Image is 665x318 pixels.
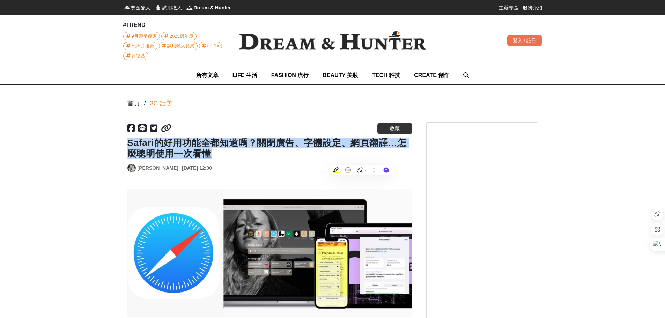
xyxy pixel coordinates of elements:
[123,42,157,50] a: 恐怖片推薦
[199,42,222,50] a: netflix
[131,4,150,11] span: 獎金獵人
[155,4,162,11] img: 試用獵人
[167,42,194,50] span: 試用獵人募集
[196,66,219,84] a: 所有文章
[377,123,412,134] button: 收藏
[196,72,219,78] span: 所有文章
[228,20,437,61] img: Dream & Hunter
[182,164,212,172] div: [DATE] 12:00
[523,4,542,11] a: 服務介紹
[127,138,412,159] h1: Safari的好用功能全都知道嗎？關閉廣告、字體設定、網頁翻譯…怎麼聰明使用一次看懂
[128,164,135,172] img: Avatar
[194,4,231,11] span: Dream & Hunter
[207,42,219,50] span: netflix
[271,66,309,84] a: FASHION 流行
[132,42,154,50] span: 恐怖片推薦
[232,66,257,84] a: LIFE 生活
[132,52,145,60] span: 肯德基
[162,4,182,11] span: 試用獵人
[414,72,449,78] span: CREATE 創作
[150,99,172,108] a: 3C 話題
[271,72,309,78] span: FASHION 流行
[323,66,358,84] a: BEAUTY 美妝
[127,189,412,317] img: Safari的好用功能全都知道嗎？關閉廣告、字體設定、網頁翻譯…怎麼聰明使用一次看懂
[372,72,400,78] span: TECH 科技
[323,72,358,78] span: BEAUTY 美妝
[186,4,193,11] img: Dream & Hunter
[507,35,542,46] div: 登入 / 註冊
[123,4,150,11] a: 獎金獵人獎金獵人
[161,32,197,40] a: 2025週年慶
[232,72,257,78] span: LIFE 生活
[414,66,449,84] a: CREATE 創作
[123,32,160,40] a: 9月壽星優惠
[127,99,140,108] div: 首頁
[186,4,231,11] a: Dream & HunterDream & Hunter
[132,32,157,40] span: 9月壽星優惠
[159,42,198,50] a: 試用獵人募集
[144,99,146,108] div: /
[170,32,193,40] span: 2025週年慶
[127,164,136,172] a: Avatar
[138,164,178,172] a: [PERSON_NAME]
[372,66,400,84] a: TECH 科技
[123,4,130,11] img: 獎金獵人
[123,21,228,29] div: #TREND
[155,4,182,11] a: 試用獵人試用獵人
[123,52,148,60] a: 肯德基
[499,4,518,11] a: 主辦專區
